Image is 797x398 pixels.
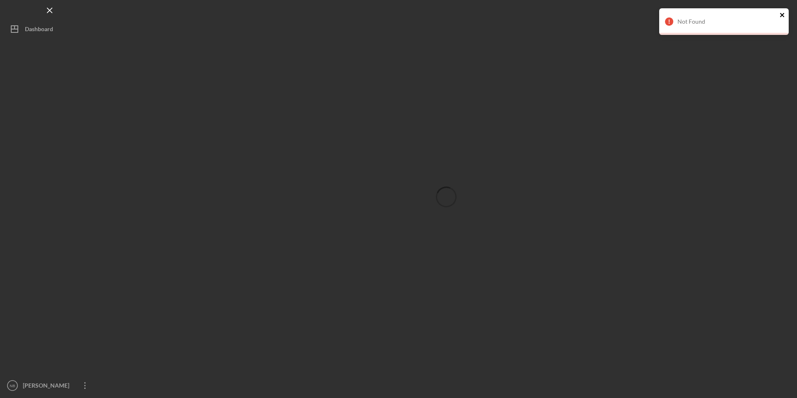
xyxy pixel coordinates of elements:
div: Not Found [677,18,777,25]
text: NB [10,383,15,388]
button: NB[PERSON_NAME] [4,377,95,394]
div: Dashboard [25,21,53,39]
button: Dashboard [4,21,95,37]
button: close [780,12,785,20]
div: [PERSON_NAME] [21,377,75,396]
